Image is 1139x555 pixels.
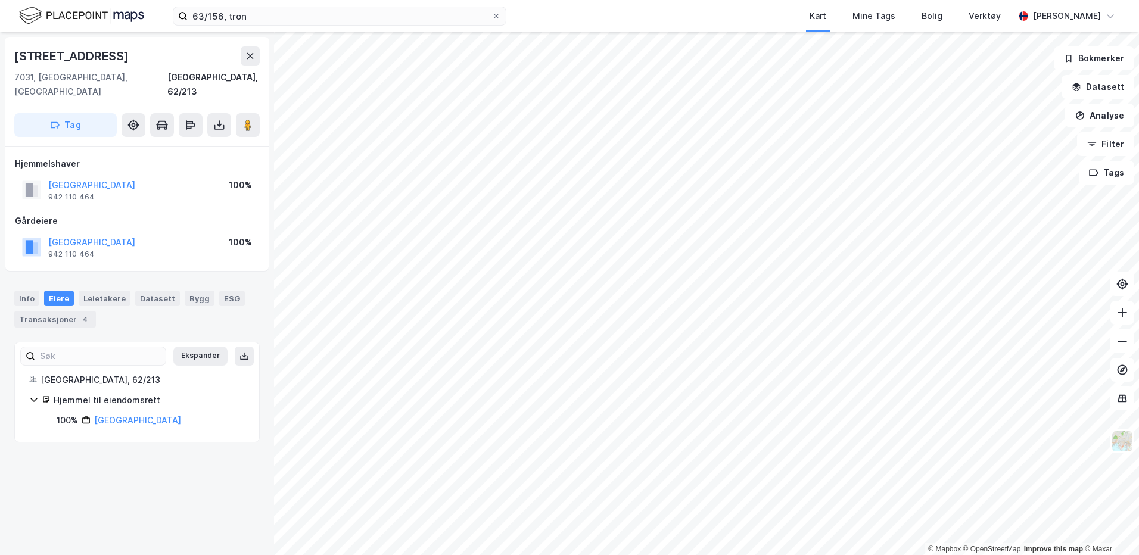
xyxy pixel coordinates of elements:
div: 942 110 464 [48,192,95,202]
button: Tags [1079,161,1134,185]
div: 100% [229,178,252,192]
div: Info [14,291,39,306]
div: Hjemmelshaver [15,157,259,171]
img: logo.f888ab2527a4732fd821a326f86c7f29.svg [19,5,144,26]
div: Mine Tags [852,9,895,23]
input: Søk [35,347,166,365]
iframe: Chat Widget [1079,498,1139,555]
button: Filter [1077,132,1134,156]
div: Gårdeiere [15,214,259,228]
button: Analyse [1065,104,1134,127]
img: Z [1111,430,1134,453]
div: [GEOGRAPHIC_DATA], 62/213 [41,373,245,387]
div: [STREET_ADDRESS] [14,46,131,66]
div: Eiere [44,291,74,306]
div: 942 110 464 [48,250,95,259]
div: 4 [79,313,91,325]
div: Bygg [185,291,214,306]
a: Improve this map [1024,545,1083,553]
div: Hjemmel til eiendomsrett [54,393,245,407]
div: Verktøy [969,9,1001,23]
div: Transaksjoner [14,311,96,328]
div: Kontrollprogram for chat [1079,498,1139,555]
div: Datasett [135,291,180,306]
div: ESG [219,291,245,306]
div: 100% [57,413,78,428]
div: [PERSON_NAME] [1033,9,1101,23]
div: Kart [810,9,826,23]
div: [GEOGRAPHIC_DATA], 62/213 [167,70,260,99]
div: 100% [229,235,252,250]
button: Bokmerker [1054,46,1134,70]
div: 7031, [GEOGRAPHIC_DATA], [GEOGRAPHIC_DATA] [14,70,167,99]
button: Ekspander [173,347,228,366]
a: [GEOGRAPHIC_DATA] [94,415,181,425]
button: Datasett [1062,75,1134,99]
input: Søk på adresse, matrikkel, gårdeiere, leietakere eller personer [188,7,491,25]
div: Leietakere [79,291,130,306]
button: Tag [14,113,117,137]
a: OpenStreetMap [963,545,1021,553]
a: Mapbox [928,545,961,553]
div: Bolig [922,9,942,23]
